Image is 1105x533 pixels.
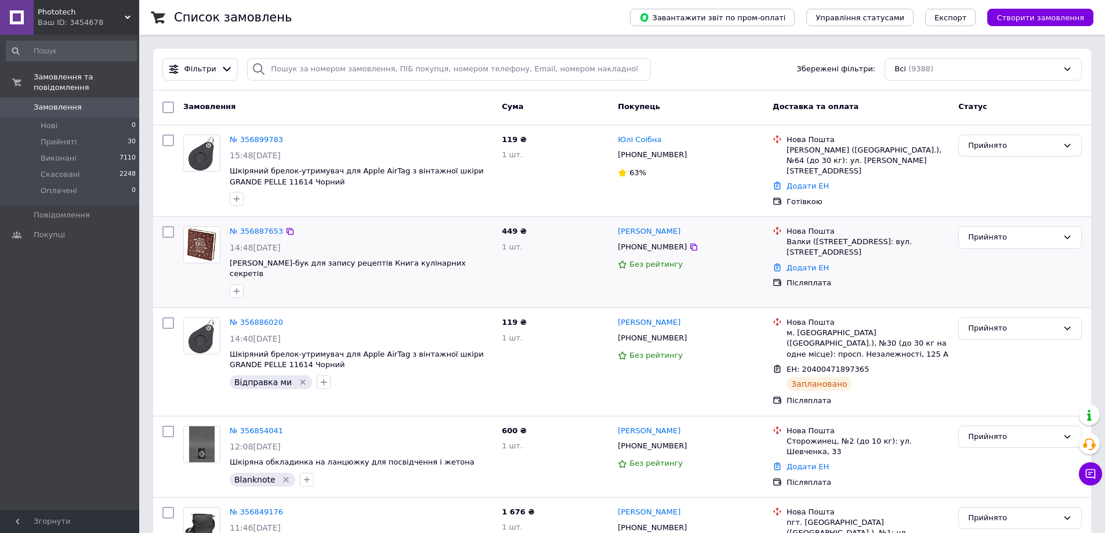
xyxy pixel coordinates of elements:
span: 14:40[DATE] [230,334,281,343]
span: Доставка та оплата [773,102,858,111]
a: [PERSON_NAME] [618,507,680,518]
a: Шкіряна обкладинка на ланцюжку для посвідчення і жетона [230,458,474,466]
div: [PERSON_NAME] ([GEOGRAPHIC_DATA].), №64 (до 30 кг): ул. [PERSON_NAME][STREET_ADDRESS] [787,145,949,177]
span: Нові [41,121,57,131]
div: Нова Пошта [787,426,949,436]
span: 119 ₴ [502,318,527,327]
div: [PHONE_NUMBER] [615,331,689,346]
a: [PERSON_NAME] [618,317,680,328]
span: Покупець [618,102,660,111]
span: 1 шт. [502,333,523,342]
span: 2248 [119,169,136,180]
button: Створити замовлення [987,9,1093,26]
h1: Список замовлень [174,10,292,24]
span: Покупці [34,230,65,240]
button: Управління статусами [806,9,914,26]
a: № 356899783 [230,135,283,144]
span: Експорт [934,13,967,22]
span: Збережені фільтри: [796,64,875,75]
input: Пошук [6,41,137,61]
span: 0 [132,121,136,131]
span: 1 шт. [502,242,523,251]
img: Фото товару [184,227,220,263]
span: Прийняті [41,137,77,147]
div: Нова Пошта [787,135,949,145]
span: Замовлення [183,102,236,111]
span: Скасовані [41,169,80,180]
span: Всі [894,64,906,75]
span: Phototech [38,7,125,17]
svg: Видалити мітку [298,378,307,387]
a: [PERSON_NAME]-бук для запису рецептів Книга кулінарних секретів [230,259,466,278]
a: № 356849176 [230,507,283,516]
span: 119 ₴ [502,135,527,144]
span: 14:48[DATE] [230,243,281,252]
span: 15:48[DATE] [230,151,281,160]
div: Прийнято [968,140,1058,152]
img: Фото товару [189,426,214,462]
div: [PHONE_NUMBER] [615,240,689,255]
div: Валки ([STREET_ADDRESS]: вул. [STREET_ADDRESS] [787,237,949,258]
span: Створити замовлення [997,13,1084,22]
span: Замовлення [34,102,82,113]
button: Експорт [925,9,976,26]
span: 600 ₴ [502,426,527,435]
a: Додати ЕН [787,182,829,190]
span: 30 [128,137,136,147]
span: Виконані [41,153,77,164]
a: Створити замовлення [976,13,1093,21]
a: Додати ЕН [787,263,829,272]
span: Фільтри [184,64,216,75]
div: Прийнято [968,231,1058,244]
span: 12:08[DATE] [230,442,281,451]
a: Юлі Соібна [618,135,661,146]
a: Фото товару [183,426,220,463]
a: Додати ЕН [787,462,829,471]
div: Заплановано [787,377,852,391]
svg: Видалити мітку [281,475,291,484]
span: Без рейтингу [629,351,683,360]
span: 0 [132,186,136,196]
a: № 356854041 [230,426,283,435]
div: Ваш ID: 3454678 [38,17,139,28]
span: 449 ₴ [502,227,527,235]
span: 1 шт. [502,523,523,531]
input: Пошук за номером замовлення, ПІБ покупця, номером телефону, Email, номером накладної [247,58,651,81]
div: Прийнято [968,431,1058,443]
button: Чат з покупцем [1079,462,1102,485]
span: 1 676 ₴ [502,507,534,516]
span: Blanknote [234,475,276,484]
div: Нова Пошта [787,317,949,328]
div: Післяплата [787,396,949,406]
a: № 356887653 [230,227,283,235]
a: Фото товару [183,317,220,354]
div: Прийнято [968,322,1058,335]
span: Оплачені [41,186,77,196]
div: Нова Пошта [787,226,949,237]
img: Фото товару [184,318,220,354]
span: Без рейтингу [629,459,683,467]
span: ЕН: 20400471897365 [787,365,869,374]
a: Фото товару [183,226,220,263]
span: 7110 [119,153,136,164]
span: 63% [629,168,646,177]
button: Завантажити звіт по пром-оплаті [630,9,795,26]
a: Шкіряний брелок-утримувач для Apple AirTag з вінтажної шкіри GRANDE PELLE 11614 Чорний [230,166,484,186]
a: [PERSON_NAME] [618,426,680,437]
span: Статус [958,102,987,111]
span: 1 шт. [502,150,523,159]
a: № 356886020 [230,318,283,327]
div: Прийнято [968,512,1058,524]
span: (9388) [908,64,933,73]
a: Шкіряний брелок-утримувач для Apple AirTag з вінтажної шкіри GRANDE PELLE 11614 Чорний [230,350,484,369]
span: Без рейтингу [629,260,683,269]
div: [PHONE_NUMBER] [615,438,689,454]
span: Управління статусами [816,13,904,22]
div: Сторожинец, №2 (до 10 кг): ул. Шевченка, 33 [787,436,949,457]
span: 11:46[DATE] [230,523,281,532]
span: Замовлення та повідомлення [34,72,139,93]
